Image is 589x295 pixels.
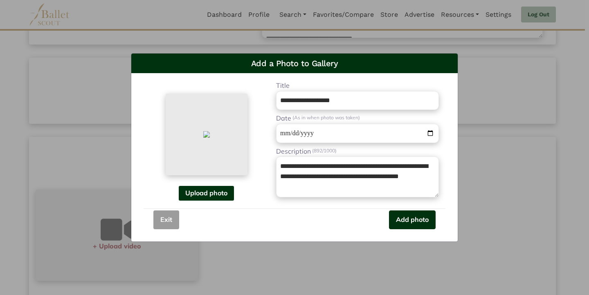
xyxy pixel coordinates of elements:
[153,210,179,230] button: Exit
[276,113,439,124] label: Date
[276,80,439,91] label: Title
[138,57,451,70] h4: Add a Photo to Gallery
[291,113,360,124] span: (As in when photo was taken)
[311,146,337,157] span: (892/1000)
[178,185,234,201] button: Upload photo
[203,131,210,138] img: 4608c603-958f-420b-817e-9936f0b9e762
[276,146,439,157] label: Description
[389,210,436,230] button: Add photo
